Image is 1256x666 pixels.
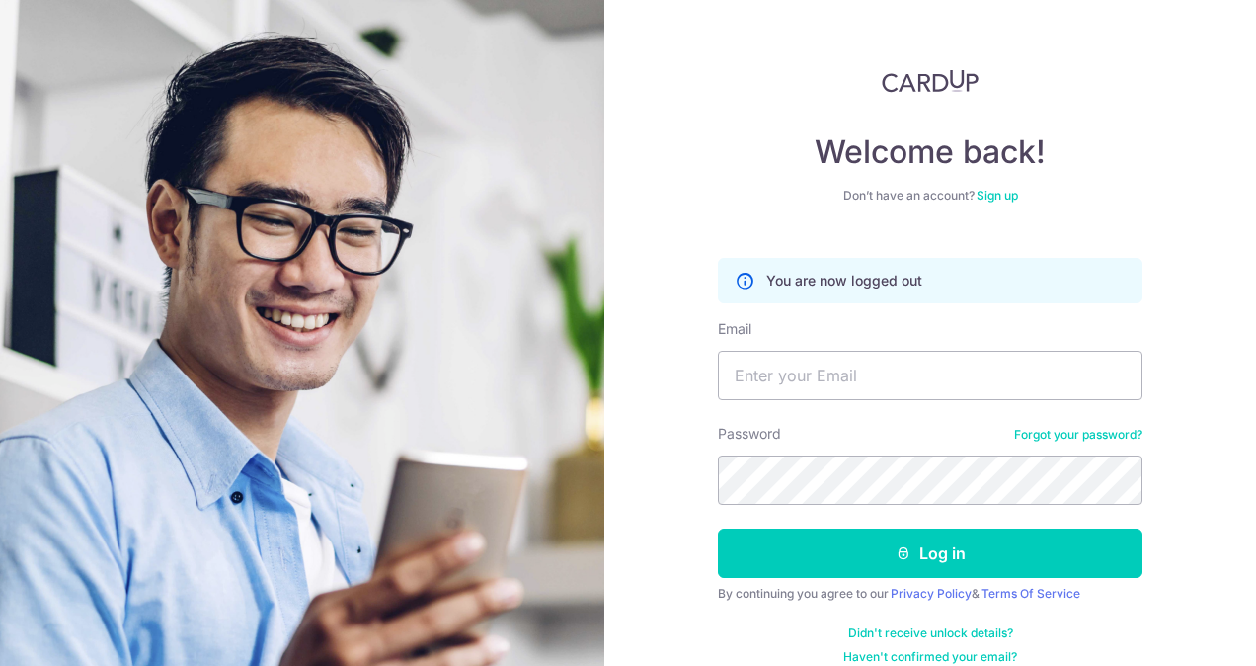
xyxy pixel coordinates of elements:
a: Sign up [977,188,1018,203]
a: Terms Of Service [981,586,1080,601]
button: Log in [718,529,1142,578]
h4: Welcome back! [718,132,1142,172]
label: Password [718,424,781,444]
a: Privacy Policy [891,586,972,601]
a: Didn't receive unlock details? [848,625,1013,641]
div: By continuing you agree to our & [718,586,1142,602]
a: Forgot your password? [1014,427,1142,443]
img: CardUp Logo [882,69,979,93]
a: Haven't confirmed your email? [843,649,1017,665]
p: You are now logged out [766,271,922,291]
input: Enter your Email [718,351,1142,400]
div: Don’t have an account? [718,188,1142,204]
label: Email [718,319,751,339]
